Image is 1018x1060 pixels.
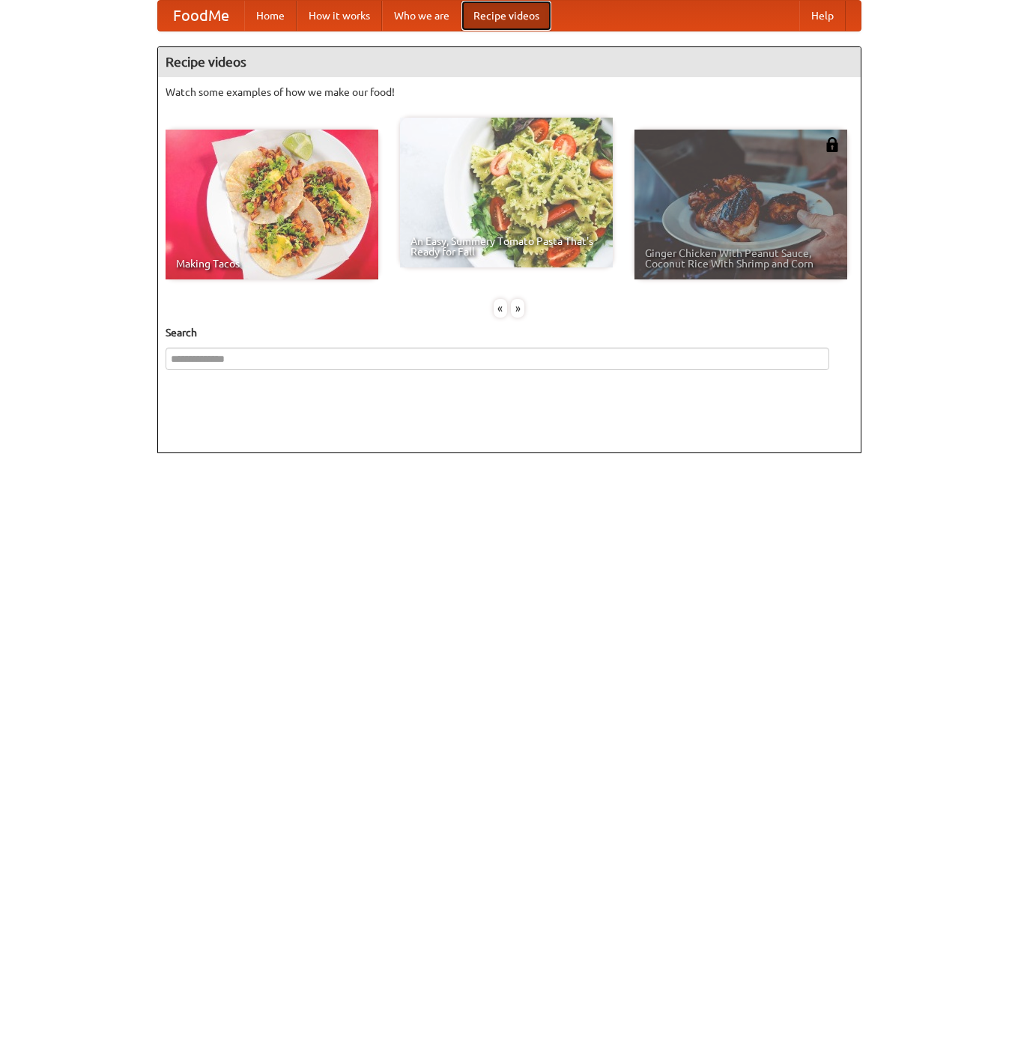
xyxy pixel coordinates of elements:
h5: Search [166,325,853,340]
a: Recipe videos [461,1,551,31]
a: Help [799,1,846,31]
h4: Recipe videos [158,47,861,77]
p: Watch some examples of how we make our food! [166,85,853,100]
span: Making Tacos [176,258,368,269]
span: An Easy, Summery Tomato Pasta That's Ready for Fall [410,236,602,257]
a: How it works [297,1,382,31]
a: FoodMe [158,1,244,31]
a: Who we are [382,1,461,31]
img: 483408.png [825,137,840,152]
a: Making Tacos [166,130,378,279]
a: An Easy, Summery Tomato Pasta That's Ready for Fall [400,118,613,267]
div: « [494,299,507,318]
div: » [511,299,524,318]
a: Home [244,1,297,31]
